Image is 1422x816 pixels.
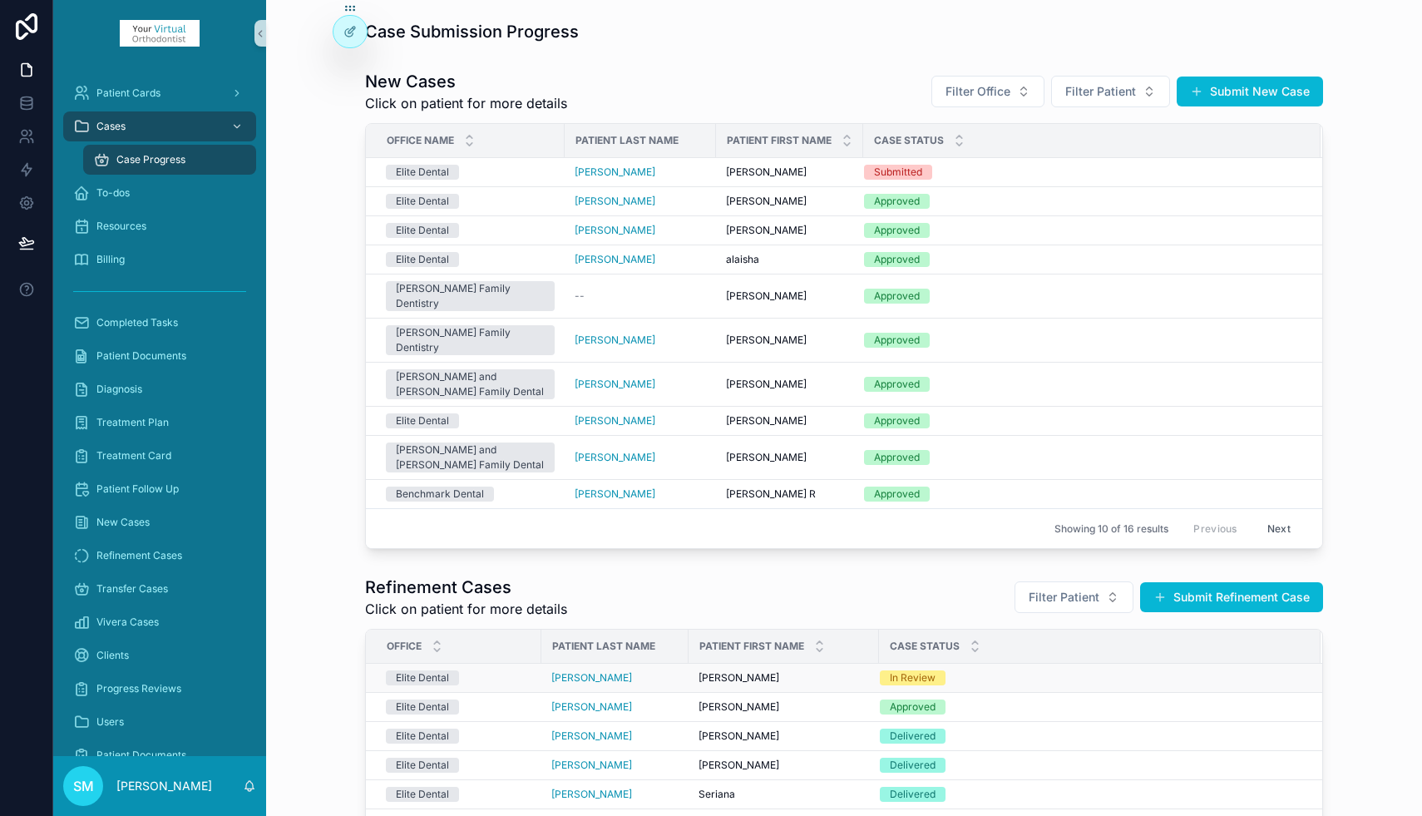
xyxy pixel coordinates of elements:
a: [PERSON_NAME] [551,788,679,801]
span: [PERSON_NAME] [726,451,807,464]
a: To-dos [63,178,256,208]
span: Resources [96,220,146,233]
a: Elite Dental [386,758,531,773]
a: Approved [864,333,1301,348]
span: [PERSON_NAME] [726,414,807,428]
a: Seriana [699,788,869,801]
span: [PERSON_NAME] [726,166,807,179]
a: [PERSON_NAME] [575,414,706,428]
div: [PERSON_NAME] and [PERSON_NAME] Family Dental [396,443,545,472]
a: [PERSON_NAME] [575,253,655,266]
div: Elite Dental [396,194,449,209]
a: Elite Dental [386,223,555,238]
div: Approved [874,194,920,209]
a: Treatment Plan [63,408,256,438]
a: [PERSON_NAME] Family Dentistry [386,325,555,355]
a: Treatment Card [63,441,256,471]
div: Approved [874,413,920,428]
a: [PERSON_NAME] [575,414,655,428]
a: [PERSON_NAME] [551,700,632,714]
span: Patient Documents [96,749,186,762]
div: Approved [890,700,936,715]
a: Resources [63,211,256,241]
span: Patient Last Name [575,134,679,147]
a: [PERSON_NAME] [551,788,632,801]
span: Cases [96,120,126,133]
span: Patient Follow Up [96,482,179,496]
span: [PERSON_NAME] [726,195,807,208]
a: [PERSON_NAME] [551,729,632,743]
span: Patient First Name [727,134,832,147]
a: Elite Dental [386,729,531,744]
span: [PERSON_NAME] [575,334,655,347]
span: Diagnosis [96,383,142,396]
a: Elite Dental [386,413,555,428]
a: [PERSON_NAME] [575,378,706,391]
a: Cases [63,111,256,141]
span: [PERSON_NAME] [575,224,655,237]
a: [PERSON_NAME] [699,671,869,685]
a: Approved [864,252,1301,267]
a: Patient Documents [63,740,256,770]
span: Progress Reviews [96,682,181,695]
span: -- [575,289,585,303]
span: Click on patient for more details [365,599,567,619]
a: [PERSON_NAME] [726,378,853,391]
a: Transfer Cases [63,574,256,604]
span: Case Status [874,134,944,147]
span: Treatment Card [96,449,171,462]
a: Submit New Case [1177,77,1323,106]
a: [PERSON_NAME] [551,729,679,743]
span: SM [73,776,94,796]
img: App logo [120,20,200,47]
div: Submitted [874,165,922,180]
a: [PERSON_NAME] and [PERSON_NAME] Family Dental [386,443,555,472]
span: [PERSON_NAME] [551,671,632,685]
span: Office [387,640,422,653]
span: Case Status [890,640,960,653]
a: Progress Reviews [63,674,256,704]
a: Delivered [880,729,1301,744]
span: Clients [96,649,129,662]
div: Elite Dental [396,787,449,802]
span: [PERSON_NAME] [726,378,807,391]
p: [PERSON_NAME] [116,778,212,794]
a: [PERSON_NAME] [726,289,853,303]
span: [PERSON_NAME] [726,289,807,303]
h1: Case Submission Progress [365,20,579,43]
div: Elite Dental [396,413,449,428]
button: Select Button [1051,76,1170,107]
a: [PERSON_NAME] [575,195,655,208]
a: [PERSON_NAME] Family Dentistry [386,281,555,311]
a: [PERSON_NAME] [699,729,869,743]
a: Completed Tasks [63,308,256,338]
span: [PERSON_NAME] [726,224,807,237]
a: [PERSON_NAME] and [PERSON_NAME] Family Dental [386,369,555,399]
a: [PERSON_NAME] [726,166,853,179]
span: Transfer Cases [96,582,168,596]
div: Approved [874,377,920,392]
a: [PERSON_NAME] [699,759,869,772]
span: Patient Cards [96,87,160,100]
a: alaisha [726,253,853,266]
span: Filter Patient [1065,83,1136,100]
a: [PERSON_NAME] [575,195,706,208]
a: [PERSON_NAME] [726,224,853,237]
a: Elite Dental [386,165,555,180]
div: Delivered [890,729,936,744]
div: Approved [874,450,920,465]
a: Approved [864,413,1301,428]
span: [PERSON_NAME] [726,334,807,347]
a: [PERSON_NAME] [726,414,853,428]
a: [PERSON_NAME] [699,700,869,714]
div: Delivered [890,758,936,773]
a: [PERSON_NAME] [551,759,632,772]
span: [PERSON_NAME] [575,451,655,464]
h1: Refinement Cases [365,576,567,599]
a: Approved [864,194,1301,209]
button: Next [1256,516,1302,542]
a: [PERSON_NAME] [575,487,706,501]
